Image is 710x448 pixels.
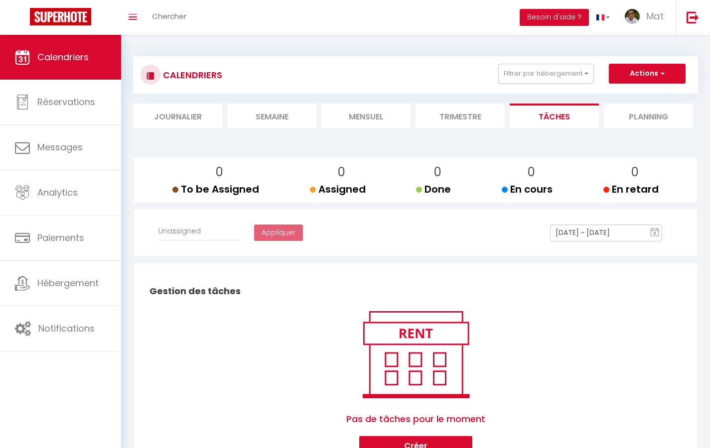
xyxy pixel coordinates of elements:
[416,104,505,128] li: Trimestre
[609,64,686,84] button: Actions
[416,182,451,196] span: Done
[30,8,91,25] img: Super Booking
[147,276,684,307] h2: Gestion des tâches
[8,4,38,34] button: Ouvrir le widget de chat LiveChat
[654,231,656,235] text: 8
[172,182,259,196] span: To be Assigned
[603,182,659,196] span: En retard
[133,104,222,128] li: Journalier
[37,141,83,153] span: Messages
[502,182,553,196] span: En cours
[37,277,99,289] span: Hébergement
[321,104,411,128] li: Mensuel
[160,64,222,86] h3: CALENDRIERS
[152,11,186,21] span: Chercher
[227,104,316,128] li: Semaine
[37,231,84,244] span: Paiements
[611,163,659,182] p: 0
[180,163,259,182] p: 0
[352,307,479,402] img: rent.png
[37,96,95,108] span: Réservations
[424,163,451,182] p: 0
[318,163,366,182] p: 0
[310,182,366,196] span: Assigned
[38,322,95,335] span: Notifications
[604,104,693,128] li: Planning
[254,224,303,241] button: Appliquer
[510,104,599,128] li: Tâches
[646,10,664,22] span: Mat
[510,163,553,182] p: 0
[520,9,589,26] button: Besoin d'aide ?
[498,64,594,84] button: Filtrer par hébergement
[550,224,662,241] input: Select Date Range
[625,9,640,24] img: ...
[346,402,485,436] span: Pas de tâches pour le moment
[37,51,89,63] span: Calendriers
[687,11,699,23] img: logout
[37,186,78,199] span: Analytics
